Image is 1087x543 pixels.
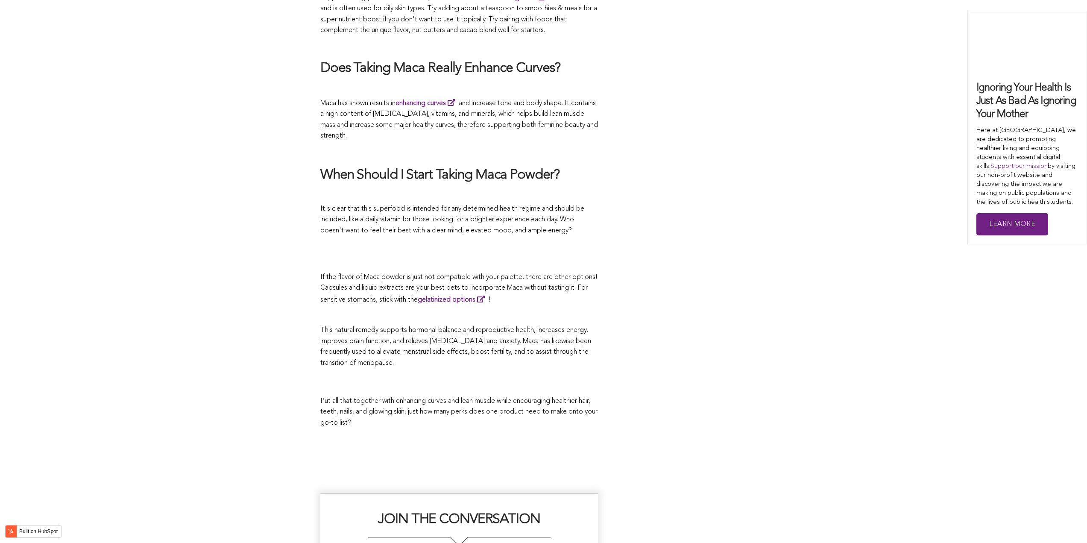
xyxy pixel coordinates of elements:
[976,213,1048,236] a: Learn More
[6,526,16,537] img: HubSpot sprocket logo
[5,525,62,538] button: Built on HubSpot
[16,526,61,537] label: Built on HubSpot
[418,296,488,303] a: gelatinized options
[320,274,598,303] span: If the flavor of Maca powder is just not compatible with your palette, there are other options! C...
[396,100,459,107] a: enhancing curves
[320,205,584,234] span: It's clear that this superfood is intended for any determined health regime and should be include...
[396,100,446,107] strong: enhancing curves
[320,100,598,140] span: Maca has shown results in and increase tone and body shape. It contains a high content of [MEDICA...
[320,327,591,367] span: This natural remedy supports hormonal balance and reproductive health, increases energy, improves...
[320,60,598,78] h2: Does Taking Maca Really Enhance Curves?
[320,398,598,426] span: Put all that together with enhancing curves and lean muscle while encouraging healthier hair, tee...
[329,511,589,537] h2: JOIN THE CONVERSATION
[320,167,598,185] h2: When Should I Start Taking Maca Powder?
[418,296,490,303] strong: !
